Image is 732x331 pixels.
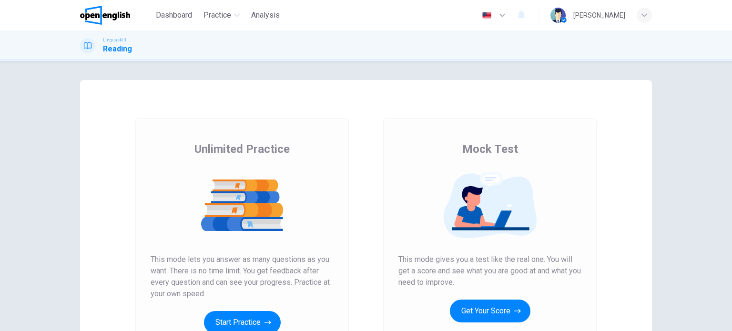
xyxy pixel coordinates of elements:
span: Unlimited Practice [194,141,290,157]
span: Mock Test [462,141,518,157]
span: Practice [203,10,231,21]
span: Analysis [251,10,280,21]
span: This mode lets you answer as many questions as you want. There is no time limit. You get feedback... [151,254,334,300]
div: [PERSON_NAME] [573,10,625,21]
span: This mode gives you a test like the real one. You will get a score and see what you are good at a... [398,254,581,288]
img: Profile picture [550,8,566,23]
span: Linguaskill [103,37,126,43]
img: en [481,12,493,19]
button: Get Your Score [450,300,530,322]
span: Dashboard [156,10,192,21]
button: Dashboard [152,7,196,24]
button: Practice [200,7,244,24]
h1: Reading [103,43,132,55]
button: Analysis [247,7,284,24]
img: OpenEnglish logo [80,6,130,25]
a: OpenEnglish logo [80,6,152,25]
